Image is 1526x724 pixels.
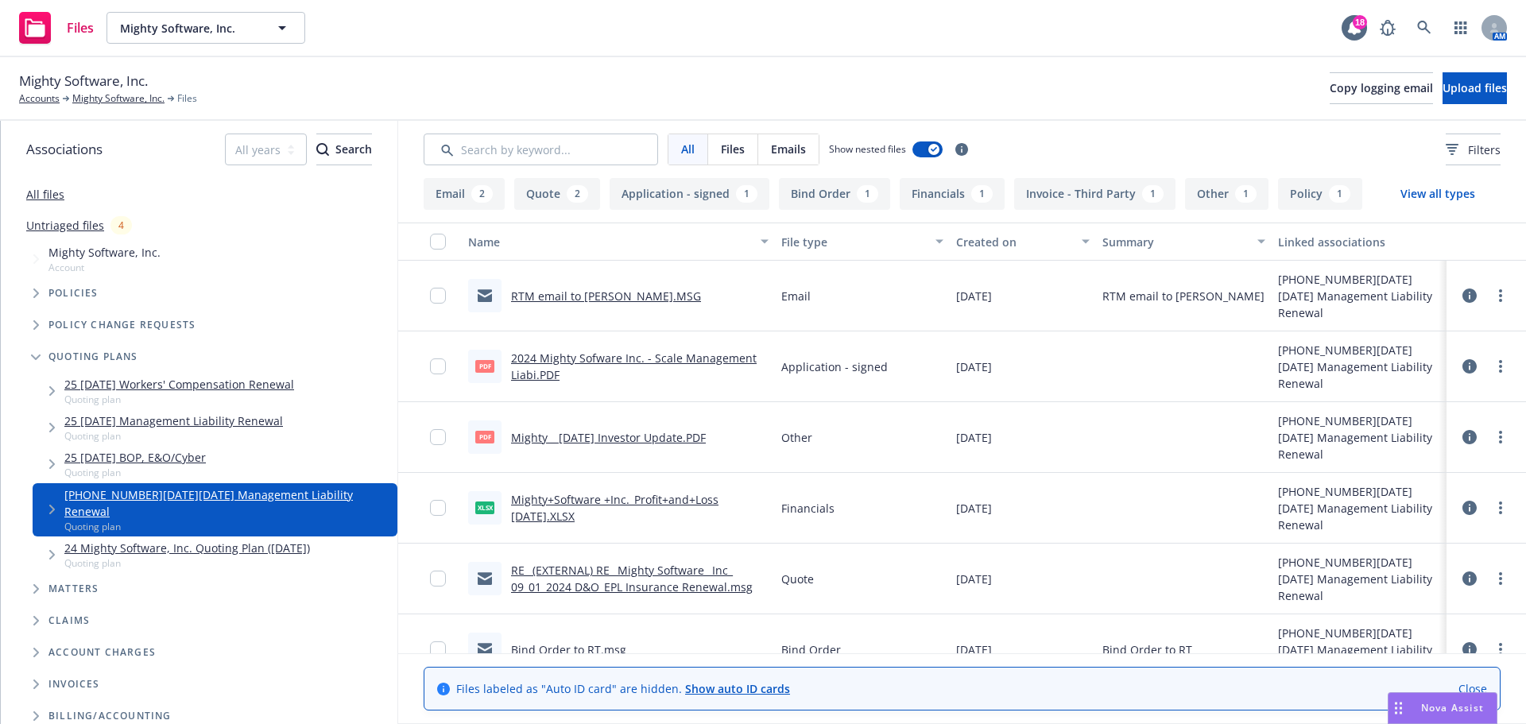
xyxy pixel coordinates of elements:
[781,571,814,587] span: Quote
[64,486,391,520] a: [PHONE_NUMBER][DATE][DATE] Management Liability Renewal
[514,178,600,210] button: Quote
[511,288,701,304] a: RTM email to [PERSON_NAME].MSG
[1142,185,1164,203] div: 1
[1491,498,1510,517] a: more
[64,466,206,479] span: Quoting plan
[1443,80,1507,95] span: Upload files
[956,288,992,304] span: [DATE]
[781,500,835,517] span: Financials
[316,143,329,156] svg: Search
[771,141,806,157] span: Emails
[67,21,94,34] span: Files
[107,12,305,44] button: Mighty Software, Inc.
[1468,141,1501,158] span: Filters
[1375,178,1501,210] button: View all types
[1443,72,1507,104] button: Upload files
[736,185,757,203] div: 1
[681,141,695,157] span: All
[511,350,757,382] a: 2024 Mighty Sofware Inc. - Scale Management Liabi.PDF
[567,185,588,203] div: 2
[781,641,841,658] span: Bind Order
[64,429,283,443] span: Quoting plan
[1278,271,1440,321] div: [PHONE_NUMBER][DATE][DATE] Management Liability Renewal
[48,288,99,298] span: Policies
[177,91,197,106] span: Files
[48,648,156,657] span: Account charges
[430,234,446,250] input: Select all
[956,234,1072,250] div: Created on
[1408,12,1440,44] a: Search
[900,178,1005,210] button: Financials
[430,288,446,304] input: Toggle Row Selected
[26,187,64,202] a: All files
[316,134,372,165] button: SearchSearch
[1353,15,1367,29] div: 18
[48,320,196,330] span: Policy change requests
[950,223,1096,261] button: Created on
[316,134,372,165] div: Search
[956,641,992,658] span: [DATE]
[1272,223,1447,261] button: Linked associations
[511,430,706,445] a: Mighty _ [DATE] Investor Update.PDF
[781,288,811,304] span: Email
[956,429,992,446] span: [DATE]
[1491,357,1510,376] a: more
[1278,234,1440,250] div: Linked associations
[1278,625,1440,675] div: [PHONE_NUMBER][DATE][DATE] Management Liability Renewal
[721,141,745,157] span: Files
[1278,342,1440,392] div: [PHONE_NUMBER][DATE][DATE] Management Liability Renewal
[1458,680,1487,697] a: Close
[468,234,751,250] div: Name
[64,449,206,466] a: 25 [DATE] BOP, E&O/Cyber
[424,134,658,165] input: Search by keyword...
[1330,80,1433,95] span: Copy logging email
[1491,428,1510,447] a: more
[64,556,310,570] span: Quoting plan
[13,6,100,50] a: Files
[1102,641,1192,658] span: Bind Order to RT
[1102,234,1247,250] div: Summary
[19,71,148,91] span: Mighty Software, Inc.
[1389,693,1408,723] div: Drag to move
[471,185,493,203] div: 2
[64,393,294,406] span: Quoting plan
[48,244,161,261] span: Mighty Software, Inc.
[857,185,878,203] div: 1
[1185,178,1268,210] button: Other
[781,358,888,375] span: Application - signed
[1102,288,1265,304] span: RTM email to [PERSON_NAME]
[475,431,494,443] span: PDF
[424,178,505,210] button: Email
[685,681,790,696] a: Show auto ID cards
[1491,286,1510,305] a: more
[829,142,906,156] span: Show nested files
[26,139,103,160] span: Associations
[1,241,397,700] div: Tree Example
[430,571,446,587] input: Toggle Row Selected
[456,680,790,697] span: Files labeled as "Auto ID card" are hidden.
[1421,701,1484,714] span: Nova Assist
[462,223,775,261] button: Name
[781,234,926,250] div: File type
[956,358,992,375] span: [DATE]
[1491,640,1510,659] a: more
[1372,12,1404,44] a: Report a Bug
[1330,72,1433,104] button: Copy logging email
[475,360,494,372] span: PDF
[1445,12,1477,44] a: Switch app
[1278,412,1440,463] div: [PHONE_NUMBER][DATE][DATE] Management Liability Renewal
[64,376,294,393] a: 25 [DATE] Workers' Compensation Renewal
[1278,178,1362,210] button: Policy
[430,358,446,374] input: Toggle Row Selected
[1096,223,1271,261] button: Summary
[48,584,99,594] span: Matters
[1388,692,1497,724] button: Nova Assist
[956,571,992,587] span: [DATE]
[475,501,494,513] span: XLSX
[120,20,258,37] span: Mighty Software, Inc.
[430,500,446,516] input: Toggle Row Selected
[72,91,165,106] a: Mighty Software, Inc.
[956,500,992,517] span: [DATE]
[48,711,172,721] span: Billing/Accounting
[511,563,753,594] a: RE_ (EXTERNAL) RE_ Mighty Software_ Inc_ 09_01_2024 D&O_EPL Insurance Renewal.msg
